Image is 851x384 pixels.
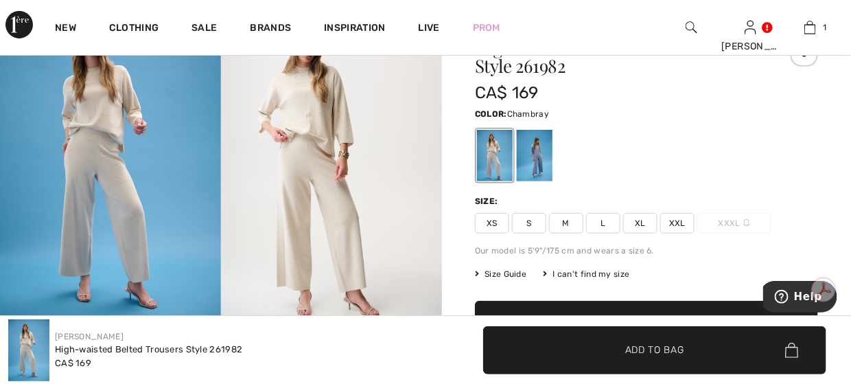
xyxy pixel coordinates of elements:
[517,130,552,181] div: Chambray
[823,21,826,34] span: 1
[507,109,549,119] span: Chambray
[623,213,657,234] span: XL
[549,213,583,234] span: M
[686,19,697,36] img: search the website
[5,11,33,38] img: 1ère Avenue
[543,268,629,280] div: I can't find my size
[745,19,756,36] img: My Info
[55,343,242,357] div: High-waisted Belted Trousers Style 261982
[804,19,816,36] img: My Bag
[697,213,771,234] span: XXXL
[419,21,440,35] a: Live
[109,22,159,36] a: Clothing
[475,213,509,234] span: XS
[55,332,124,341] a: [PERSON_NAME]
[475,39,761,75] h1: High-waisted Belted Trousers Style 261982
[785,343,798,358] img: Bag.svg
[475,245,818,257] div: Our model is 5'9"/175 cm and wears a size 6.
[475,109,507,119] span: Color:
[55,358,91,368] span: CA$ 169
[475,268,526,280] span: Size Guide
[8,319,49,381] img: High-Waisted Belted Trousers Style 261982
[250,22,292,36] a: Brands
[475,195,501,207] div: Size:
[743,219,750,226] img: ring-m.svg
[660,213,695,234] span: XXL
[55,22,76,36] a: New
[475,301,818,349] button: Add to Bag
[721,39,780,54] div: [PERSON_NAME]
[191,22,217,36] a: Sale
[473,21,500,35] a: Prom
[475,83,539,102] span: CA$ 169
[483,326,826,374] button: Add to Bag
[477,130,513,181] div: Birch melange
[745,21,756,34] a: Sign In
[586,213,620,234] span: L
[512,213,546,234] span: S
[625,343,684,357] span: Add to Bag
[763,281,837,315] iframe: Opens a widget where you can find more information
[324,22,385,36] span: Inspiration
[781,19,839,36] a: 1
